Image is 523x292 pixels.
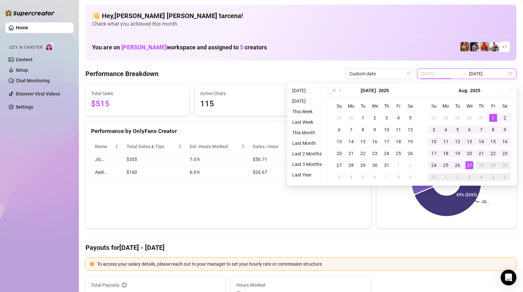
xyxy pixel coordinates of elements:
span: calendar [407,72,411,76]
td: 2025-09-06 [499,171,511,183]
td: 2025-07-02 [369,112,381,124]
button: Choose a year [379,84,389,97]
input: Start date [421,70,459,77]
td: 2025-08-08 [487,124,499,136]
td: 2025-06-30 [345,112,357,124]
div: 31 [383,161,391,169]
div: 5 [489,173,497,181]
td: 2025-07-17 [381,136,392,147]
li: Last Year [290,171,324,179]
td: 2025-08-14 [475,136,487,147]
div: 22 [489,149,497,157]
td: 2025-08-01 [392,159,404,171]
td: $160 [123,166,185,179]
div: 13 [335,138,343,146]
button: Choose a month [361,84,376,97]
td: 2025-07-23 [369,147,381,159]
td: 2025-08-12 [452,136,464,147]
th: Sa [404,100,416,112]
div: 7 [477,126,485,134]
div: 28 [347,161,355,169]
div: 1 [442,173,450,181]
td: 2025-08-22 [487,147,499,159]
td: 2025-07-28 [345,159,357,171]
a: Settings [16,104,33,110]
div: 4 [394,114,402,122]
td: 2025-07-03 [381,112,392,124]
div: 3 [430,126,438,134]
td: 2025-08-11 [440,136,452,147]
td: 2025-07-28 [440,112,452,124]
span: info-circle [122,283,127,287]
td: 2025-08-16 [499,136,511,147]
th: Fr [487,100,499,112]
div: 15 [359,138,367,146]
span: Check what you achieved this month [92,20,510,28]
td: 2025-07-29 [452,112,464,124]
div: 10 [430,138,438,146]
td: 2025-07-01 [357,112,369,124]
img: AI Chatter [45,42,55,51]
button: Choose a month [459,84,467,97]
td: 2025-08-24 [428,159,440,171]
div: 30 [465,114,473,122]
td: 2025-08-19 [452,147,464,159]
div: 23 [501,149,509,157]
div: 30 [501,161,509,169]
div: 11 [442,138,450,146]
td: 2025-08-02 [499,112,511,124]
td: 2025-07-16 [369,136,381,147]
td: 2025-08-09 [499,124,511,136]
td: Axel… [91,166,123,179]
td: $355 [123,153,185,166]
td: 2025-07-30 [369,159,381,171]
td: 2025-08-23 [499,147,511,159]
th: We [464,100,475,112]
span: Active Chats [200,90,293,97]
div: 16 [371,138,379,146]
img: Axel [470,42,479,51]
button: Choose a year [470,84,480,97]
div: 23 [371,149,379,157]
a: Home [16,25,28,30]
div: 8 [394,173,402,181]
div: 28 [477,161,485,169]
img: logo-BBDzfeDw.svg [5,10,55,16]
td: 2025-08-07 [475,124,487,136]
td: 2025-07-18 [392,136,404,147]
th: Tu [452,100,464,112]
span: Custom date [349,69,411,79]
div: 21 [477,149,485,157]
div: To access your salary details, please reach out to your manager to set your hourly rate or commis... [97,260,512,268]
td: 2025-08-25 [440,159,452,171]
div: 22 [359,149,367,157]
div: 29 [359,161,367,169]
th: We [369,100,381,112]
td: 2025-07-29 [357,159,369,171]
span: $515 [91,98,184,110]
div: 30 [371,161,379,169]
a: Chat Monitoring [16,78,50,83]
button: Last year (Control + left) [330,84,337,97]
td: 2025-08-03 [428,124,440,136]
div: 9 [371,126,379,134]
td: 2025-09-04 [475,171,487,183]
div: 6 [335,126,343,134]
td: 2025-08-13 [464,136,475,147]
li: Last 2 Months [290,150,324,158]
div: 4 [477,173,485,181]
td: 2025-08-17 [428,147,440,159]
td: 7.0 h [186,153,249,166]
td: 2025-07-31 [381,159,392,171]
div: 12 [406,126,414,134]
button: Previous month (PageUp) [337,84,345,97]
h1: You are on workspace and assigned to creators [92,44,267,51]
div: 5 [454,126,462,134]
td: 2025-07-10 [381,124,392,136]
td: 2025-08-01 [487,112,499,124]
td: 2025-07-12 [404,124,416,136]
div: 2 [371,114,379,122]
td: 2025-08-27 [464,159,475,171]
div: 21 [347,149,355,157]
div: 3 [465,173,473,181]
